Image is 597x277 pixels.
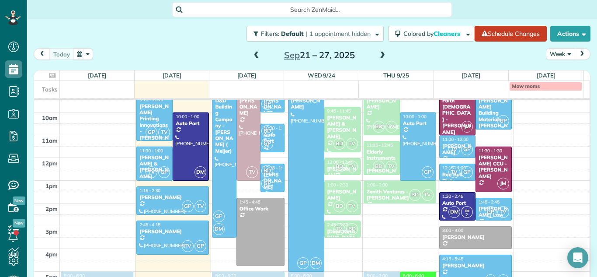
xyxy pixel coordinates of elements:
span: New [13,196,25,205]
span: TV [422,189,434,201]
button: next [574,48,590,60]
span: Colored by [403,30,463,38]
span: BD [373,121,385,133]
span: TV [385,161,397,172]
span: GP [485,206,496,218]
a: [DATE] [88,72,107,79]
span: BD [333,138,345,150]
span: 2:45 - 4:15 [139,222,160,228]
span: GP [146,126,157,138]
span: TV [158,126,170,138]
span: TV [346,161,358,172]
span: 11:00 - 12:00 [442,137,469,142]
span: 10am [42,114,58,121]
div: Auto Port [442,200,473,206]
div: [PERSON_NAME] [239,98,258,116]
div: [PERSON_NAME] [291,98,322,110]
div: [PERSON_NAME] Building Materials - [PERSON_NAME] [478,98,509,135]
span: GP [461,166,473,178]
div: [PERSON_NAME] [442,234,509,240]
span: 3:00 - 4:00 [442,228,463,233]
div: [PERSON_NAME] [442,263,509,269]
span: TV [448,166,460,178]
span: BD [333,200,345,212]
div: [DEMOGRAPHIC_DATA][PERSON_NAME] [327,228,358,260]
div: Faith [DEMOGRAPHIC_DATA] - [PERSON_NAME] [442,98,473,135]
span: TV [448,144,460,155]
div: [PERSON_NAME] CCU - [PERSON_NAME] [478,154,509,180]
span: 2:45 - 3:30 [327,222,348,228]
div: Elderly Instruments - [PERSON_NAME] [366,149,397,180]
div: Office Work [239,206,282,212]
div: [PERSON_NAME] [327,189,358,201]
span: Default [281,30,304,38]
span: 1:30 - 2:45 [442,193,463,199]
div: [PERSON_NAME] [442,143,473,156]
span: GP [261,178,273,189]
div: D&D Building Company - [PERSON_NAME] ( Meijer) [215,98,233,154]
a: [DATE] [462,72,480,79]
span: TV [346,200,358,212]
div: Open Intercom Messenger [567,247,588,268]
span: TV [385,121,397,133]
span: GP [182,200,194,212]
span: 3pm [45,228,58,235]
button: Actions [550,26,590,42]
div: [PERSON_NAME] Law [478,206,509,218]
div: [PERSON_NAME] [366,98,397,110]
span: 11am [42,137,58,144]
span: 11:15 - 12:45 [367,142,393,148]
span: 4:15 - 5:45 [442,256,463,262]
span: 11:30 - 1:30 [479,148,502,154]
span: 1:15 - 2:30 [139,188,160,193]
span: BD [333,161,345,172]
button: prev [34,48,50,60]
button: today [49,48,74,60]
span: GP [194,240,206,252]
div: [PERSON_NAME] [327,166,358,179]
div: [PERSON_NAME] Printing Innovations - [PERSON_NAME] [139,103,170,147]
span: Cleaners [434,30,462,38]
span: GP [261,138,273,150]
span: New [13,219,25,228]
span: BD [409,189,421,201]
span: TV [194,200,206,212]
div: Auto Port [403,120,434,126]
span: JM [461,121,473,133]
span: DM [310,257,322,269]
div: Red Bull Dist - [PERSON_NAME] [442,172,473,197]
span: GP [213,210,225,222]
span: TM [465,208,470,213]
button: Week [546,48,575,60]
span: GP [297,257,309,269]
span: 10:00 - 1:00 [403,114,427,119]
div: [PERSON_NAME] & [PERSON_NAME] [139,154,170,180]
span: BD [346,223,358,235]
span: 9:45 - 11:45 [327,108,351,114]
span: BD [261,125,273,137]
div: [PERSON_NAME] [139,228,206,235]
span: Sep [284,49,300,60]
span: 1:00 - 2:00 [367,182,388,188]
span: 1:45 - 2:45 [479,199,500,205]
small: 2 [462,211,472,219]
span: 4pm [45,251,58,258]
button: Colored byCleaners [388,26,475,42]
a: [DATE] [163,72,181,79]
div: [PERSON_NAME] [139,194,206,200]
a: [DATE] [537,72,555,79]
span: TV [246,166,258,178]
span: BD [261,165,273,177]
span: GP [461,144,473,155]
span: Filters: [261,30,279,38]
span: 12:15 - 1:00 [442,165,466,171]
span: GP [261,98,273,110]
span: | 1 appointment hidden [306,30,371,38]
span: TV [333,223,345,235]
span: Mow moms [512,83,540,89]
span: DM [194,166,206,178]
span: 2pm [45,205,58,212]
a: Thu 9/25 [383,72,409,79]
span: DM [448,206,460,218]
span: JM [497,178,509,189]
